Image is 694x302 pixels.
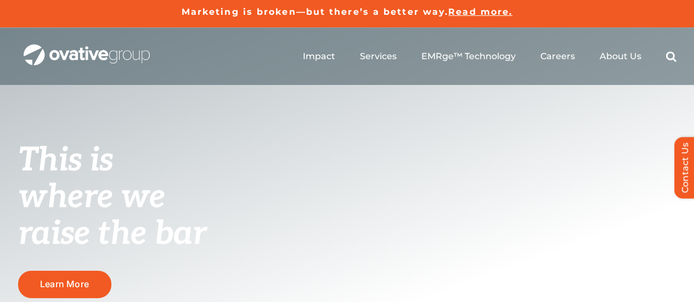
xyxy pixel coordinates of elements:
[600,51,641,62] a: About Us
[40,279,89,289] span: Learn More
[18,141,114,180] span: This is
[421,51,516,62] a: EMRge™ Technology
[18,271,111,298] a: Learn More
[24,43,150,54] a: OG_Full_horizontal_WHT
[360,51,397,62] a: Services
[18,178,206,254] span: where we raise the bar
[540,51,575,62] a: Careers
[448,7,512,17] a: Read more.
[303,39,676,74] nav: Menu
[666,51,676,62] a: Search
[182,7,449,17] a: Marketing is broken—but there’s a better way.
[303,51,335,62] a: Impact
